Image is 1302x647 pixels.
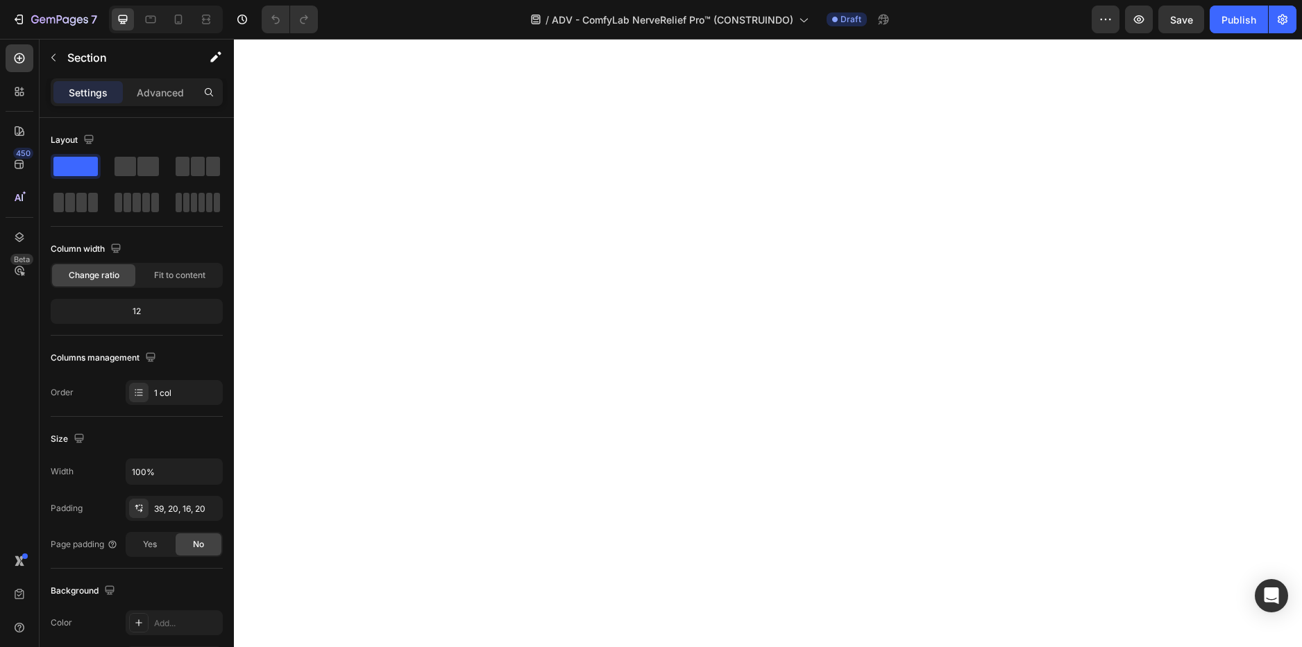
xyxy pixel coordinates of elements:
[51,465,74,478] div: Width
[51,349,159,368] div: Columns management
[840,13,861,26] span: Draft
[154,617,219,630] div: Add...
[51,616,72,629] div: Color
[154,503,219,515] div: 39, 20, 16, 20
[6,6,103,33] button: 7
[91,11,97,28] p: 7
[143,538,157,551] span: Yes
[1170,14,1193,26] span: Save
[69,85,108,100] p: Settings
[69,269,119,282] span: Change ratio
[67,49,181,66] p: Section
[154,269,205,282] span: Fit to content
[234,39,1302,647] iframe: Design area
[193,538,204,551] span: No
[1255,579,1288,612] div: Open Intercom Messenger
[51,131,97,150] div: Layout
[262,6,318,33] div: Undo/Redo
[51,430,87,449] div: Size
[51,538,118,551] div: Page padding
[10,254,33,265] div: Beta
[51,240,124,259] div: Column width
[137,85,184,100] p: Advanced
[546,12,549,27] span: /
[51,386,74,399] div: Order
[1158,6,1204,33] button: Save
[1221,12,1256,27] div: Publish
[126,459,222,484] input: Auto
[53,302,220,321] div: 12
[154,387,219,399] div: 1 col
[552,12,793,27] span: ADV - ComfyLab NerveRelief Pro™ (CONSTRUINDO)
[1210,6,1268,33] button: Publish
[51,502,83,515] div: Padding
[13,148,33,159] div: 450
[51,582,118,601] div: Background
